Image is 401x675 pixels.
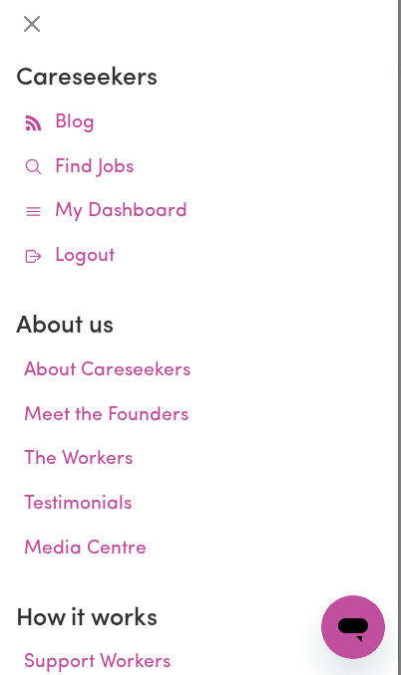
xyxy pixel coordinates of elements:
a: About Careseekers [16,349,382,394]
a: The Workers [16,438,382,483]
h2: How it works [16,604,382,634]
a: Media Centre [16,528,382,572]
h2: About us [16,312,382,341]
a: My Dashboard [16,190,382,235]
a: Testimonials [16,483,382,528]
h2: Careseekers [16,64,382,94]
a: Logout [16,235,382,280]
a: Meet the Founders [16,394,382,439]
iframe: Button to launch messaging window [321,595,385,659]
a: Find Jobs [16,146,382,191]
a: Blog [16,102,382,146]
